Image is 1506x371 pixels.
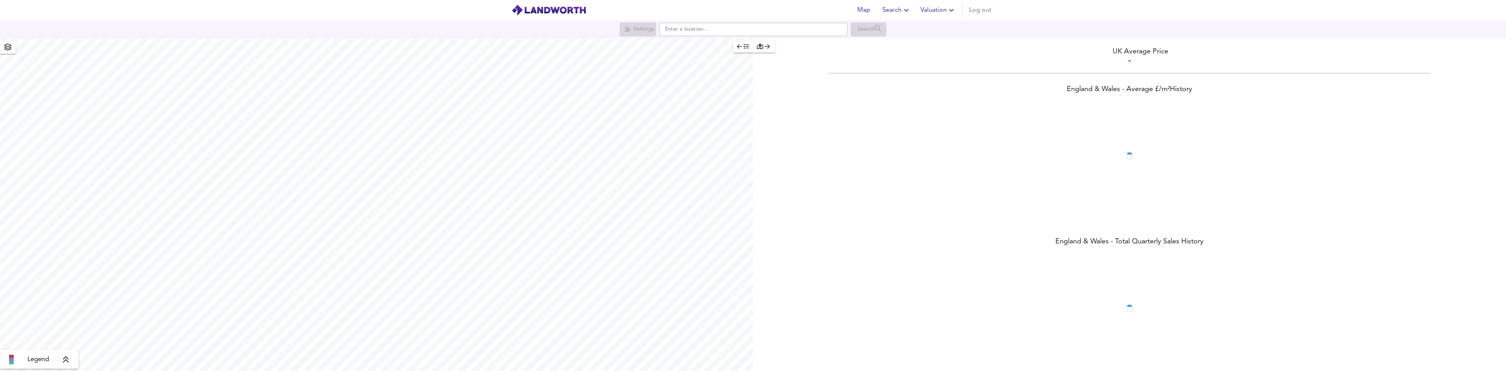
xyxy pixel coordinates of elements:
[753,237,1506,248] div: England & Wales - Total Quarterly Sales History
[920,5,956,16] span: Valuation
[851,22,886,37] div: Search for a location first or explore the map
[969,5,991,16] span: Log out
[659,23,848,36] input: Enter a location...
[966,2,995,18] button: Log out
[511,4,586,16] img: logo
[753,46,1506,57] div: UK Average Price
[620,22,656,37] div: Search for a location first or explore the map
[882,5,911,16] span: Search
[917,2,959,18] button: Valuation
[753,84,1506,95] div: England & Wales - Average £/ m² History
[27,355,49,364] span: Legend
[851,2,876,18] button: Map
[854,5,873,16] span: Map
[879,2,914,18] button: Search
